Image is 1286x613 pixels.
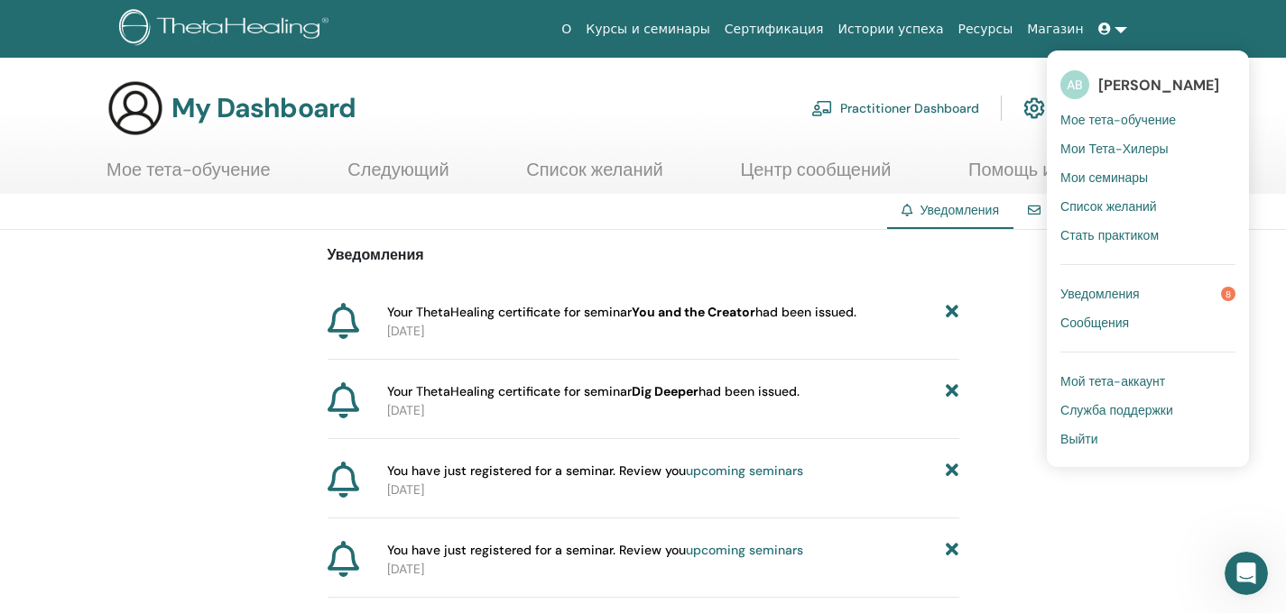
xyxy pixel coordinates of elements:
span: AB [1060,70,1089,99]
p: Уведомления [328,244,959,266]
p: [DATE] [387,401,959,420]
span: Your ThetaHealing certificate for seminar had been issued. [387,382,800,401]
a: Следующий [347,159,449,194]
a: upcoming seminars [686,462,803,479]
span: Мои Тета-Хилеры [1060,141,1169,157]
a: Мой тета-аккаунт [1060,367,1235,396]
span: Уведомления [1060,286,1140,302]
a: Сообщения [1060,308,1235,337]
a: Помощь и ресурсы [968,159,1127,194]
span: 8 [1221,287,1235,301]
h3: My Dashboard [171,92,356,124]
p: [DATE] [387,322,959,341]
span: Мои семинары [1060,169,1148,186]
img: cog.svg [1023,93,1045,124]
a: Курсы и семинары [578,13,717,46]
a: Истории успеха [831,13,951,46]
a: Уведомления8 [1060,279,1235,308]
img: generic-user-icon.jpg [106,79,164,137]
a: Список желаний [1060,192,1235,221]
img: logo.png [119,9,335,50]
a: Магазин [1020,13,1090,46]
span: Your ThetaHealing certificate for seminar had been issued. [387,303,856,322]
span: You have just registered for a seminar. Review you [387,541,803,560]
span: Уведомления [920,202,999,218]
a: Центр сообщений [740,159,891,194]
a: Сертификация [717,13,831,46]
a: Мое тета-обучение [106,159,271,194]
a: Служба поддержки [1060,396,1235,425]
a: Список желаний [526,159,663,194]
a: Ресурсы [951,13,1021,46]
a: Выйти [1060,425,1235,453]
p: [DATE] [387,480,959,499]
a: Мои семинары [1060,163,1235,192]
a: Мои Тета-Хилеры [1060,134,1235,163]
span: [PERSON_NAME] [1098,76,1219,95]
a: Practitioner Dashboard [811,88,979,128]
a: О [554,13,578,46]
b: You and the Creator [632,304,755,320]
span: Мой тета-аккаунт [1060,373,1165,389]
span: Сообщения [1060,315,1129,331]
a: AB[PERSON_NAME] [1060,64,1235,105]
a: Мое тета-обучение [1060,105,1235,134]
a: upcoming seminars [686,542,803,558]
b: Dig Deeper [632,383,699,399]
span: Мое тета-обучение [1060,112,1176,128]
span: Служба поддержки [1060,402,1173,418]
span: Стать практиком [1060,227,1159,243]
a: Стать практиком [1060,221,1235,250]
iframe: Intercom live chat [1225,552,1268,595]
a: Мой аккаунт [1023,88,1125,128]
img: chalkboard-teacher.svg [811,100,833,116]
p: [DATE] [387,560,959,579]
span: Выйти [1060,431,1097,447]
span: Список желаний [1060,198,1157,215]
span: You have just registered for a seminar. Review you [387,462,803,480]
